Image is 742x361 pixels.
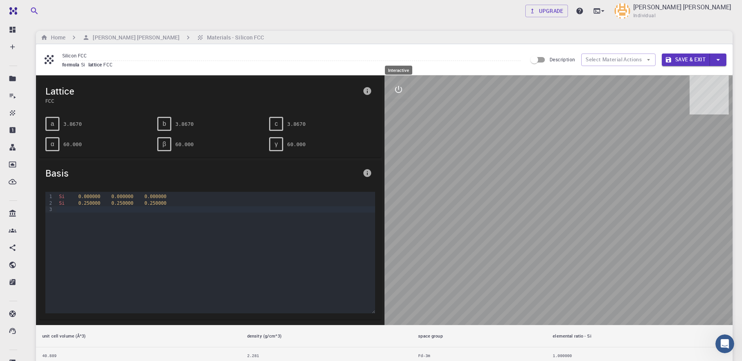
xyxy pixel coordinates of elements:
pre: 60.000 [63,138,82,151]
pre: 3.8670 [175,117,194,131]
span: a [51,120,54,127]
span: lattice [88,61,104,68]
img: Victoriano Debalucos Sandoval [614,3,630,19]
span: Si [59,194,65,199]
pre: 60.000 [287,138,305,151]
span: Si [81,61,88,68]
th: density (g/cm^3) [241,325,412,347]
span: c [275,120,278,127]
span: α [50,141,54,148]
span: 0.250000 [111,200,133,206]
button: info [359,165,375,181]
th: elemental ratio - Si [546,325,733,347]
nav: breadcrumb [39,33,266,42]
button: Save & Exit [662,54,710,66]
button: Select Material Actions [581,54,656,66]
span: Individual [633,12,656,20]
span: formula [62,61,81,68]
span: b [163,120,166,127]
div: 3 [45,206,53,213]
span: 0.000000 [78,194,100,199]
img: logo [6,7,17,15]
pre: 3.8670 [287,117,305,131]
span: Support [16,5,44,13]
h6: [PERSON_NAME] [PERSON_NAME] [90,33,180,42]
h6: Home [48,33,65,42]
span: β [163,141,166,148]
h6: Materials - Silicon FCC [204,33,264,42]
span: 0.000000 [111,194,133,199]
pre: 3.8670 [63,117,82,131]
span: FCC [45,97,359,104]
span: 0.000000 [144,194,166,199]
div: 1 [45,193,53,200]
p: [PERSON_NAME] [PERSON_NAME] [633,2,731,12]
th: space group [412,325,546,347]
span: FCC [103,61,116,68]
pre: 60.000 [175,138,194,151]
span: 0.250000 [144,200,166,206]
iframe: Intercom live chat [715,334,734,353]
button: info [359,83,375,99]
span: Si [59,200,65,206]
span: γ [275,141,278,148]
a: Upgrade [525,5,568,17]
span: Description [550,56,575,63]
span: Lattice [45,85,359,97]
span: Basis [45,167,359,179]
span: 0.250000 [78,200,100,206]
div: 2 [45,200,53,206]
th: unit cell volume (Å^3) [36,325,241,347]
